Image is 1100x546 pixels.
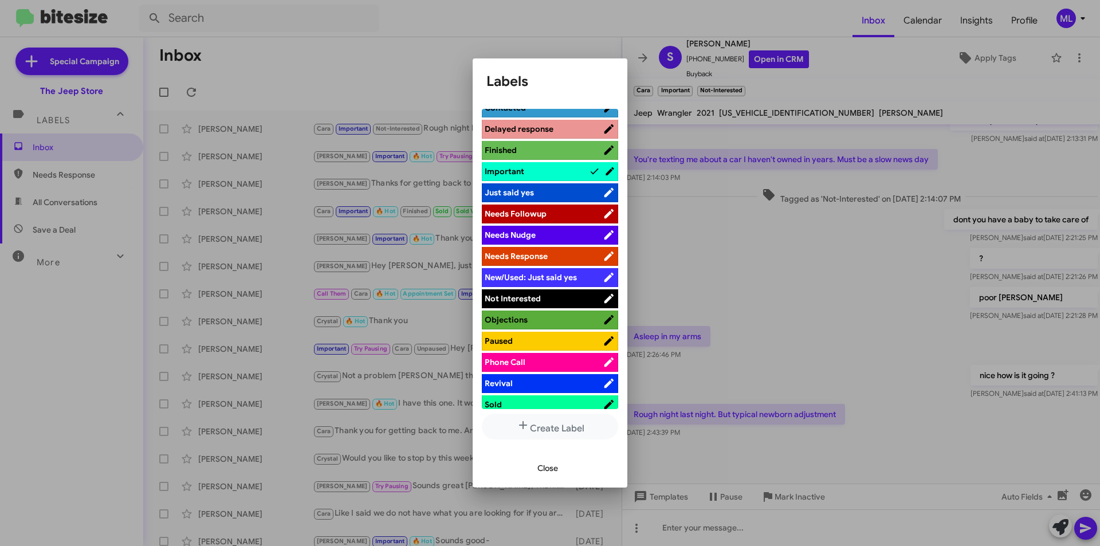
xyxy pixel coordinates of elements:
[485,378,513,388] span: Revival
[482,414,618,439] button: Create Label
[485,293,541,304] span: Not Interested
[485,145,517,155] span: Finished
[485,336,513,346] span: Paused
[486,72,614,91] h1: Labels
[485,399,502,410] span: Sold
[485,166,524,176] span: Important
[485,315,528,325] span: Objections
[485,251,548,261] span: Needs Response
[485,124,553,134] span: Delayed response
[537,458,558,478] span: Close
[485,272,577,282] span: New/Used: Just said yes
[485,209,547,219] span: Needs Followup
[485,187,534,198] span: Just said yes
[485,357,525,367] span: Phone Call
[528,458,567,478] button: Close
[485,230,536,240] span: Needs Nudge
[485,103,526,113] span: Contacted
